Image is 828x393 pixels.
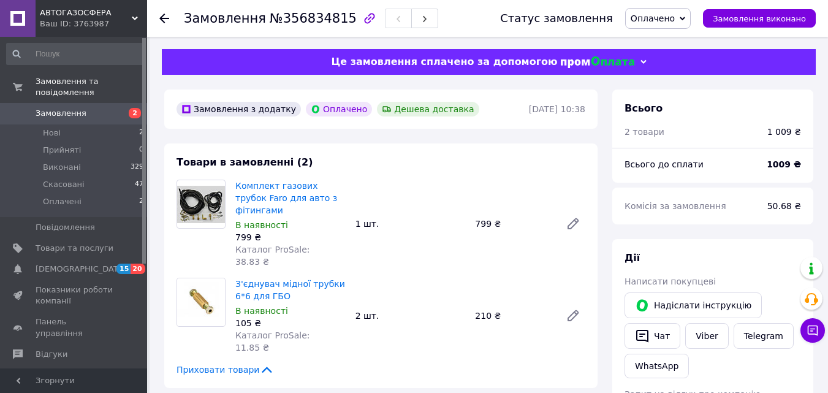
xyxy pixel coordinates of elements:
[377,102,479,116] div: Дешева доставка
[6,43,145,65] input: Пошук
[767,159,801,169] b: 1009 ₴
[235,306,288,316] span: В наявності
[351,307,471,324] div: 2 шт.
[529,104,585,114] time: [DATE] 10:38
[270,11,357,26] span: №356834815
[135,179,143,190] span: 47
[40,18,147,29] div: Ваш ID: 3763987
[36,316,113,338] span: Панель управління
[713,14,806,23] span: Замовлення виконано
[36,284,113,307] span: Показники роботи компанії
[625,323,680,349] button: Чат
[235,279,345,301] a: З'єднувач мідної трубки 6*6 для ГБО
[43,145,81,156] span: Прийняті
[177,156,313,168] span: Товари в замовленні (2)
[36,222,95,233] span: Повідомлення
[43,196,82,207] span: Оплачені
[131,264,145,274] span: 20
[43,179,85,190] span: Скасовані
[116,264,131,274] span: 15
[631,13,675,23] span: Оплачено
[36,349,67,360] span: Відгуки
[43,128,61,139] span: Нові
[184,11,266,26] span: Замовлення
[625,127,664,137] span: 2 товари
[625,292,762,318] button: Надіслати інструкцію
[36,76,147,98] span: Замовлення та повідомлення
[139,196,143,207] span: 2
[561,212,585,236] a: Редагувати
[800,318,825,343] button: Чат з покупцем
[625,102,663,114] span: Всього
[177,186,225,223] img: Комплект газових трубок Faro для авто з фітингами
[129,108,141,118] span: 2
[235,181,337,215] a: Комплект газових трубок Faro для авто з фітингами
[235,220,288,230] span: В наявності
[36,108,86,119] span: Замовлення
[470,215,556,232] div: 799 ₴
[625,201,726,211] span: Комісія за замовлення
[235,231,346,243] div: 799 ₴
[43,162,81,173] span: Виконані
[625,277,716,286] span: Написати покупцеві
[235,245,310,267] span: Каталог ProSale: 38.83 ₴
[36,243,113,254] span: Товари та послуги
[625,354,689,378] a: WhatsApp
[500,12,613,25] div: Статус замовлення
[306,102,372,116] div: Оплачено
[767,126,801,138] div: 1 009 ₴
[625,252,640,264] span: Дії
[36,264,126,275] span: [DEMOGRAPHIC_DATA]
[159,12,169,25] div: Повернутися назад
[561,303,585,328] a: Редагувати
[139,128,143,139] span: 2
[40,7,132,18] span: АВТОГАЗОСФЕРА
[331,56,557,67] span: Це замовлення сплачено за допомогою
[470,307,556,324] div: 210 ₴
[351,215,471,232] div: 1 шт.
[235,330,310,353] span: Каталог ProSale: 11.85 ₴
[625,159,704,169] span: Всього до сплати
[703,9,816,28] button: Замовлення виконано
[767,201,801,211] span: 50.68 ₴
[734,323,794,349] a: Telegram
[139,145,143,156] span: 0
[131,162,143,173] span: 329
[561,56,634,68] img: evopay logo
[685,323,728,349] a: Viber
[235,317,346,329] div: 105 ₴
[177,102,301,116] div: Замовлення з додатку
[177,364,274,376] span: Приховати товари
[177,278,225,326] img: З'єднувач мідної трубки 6*6 для ГБО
